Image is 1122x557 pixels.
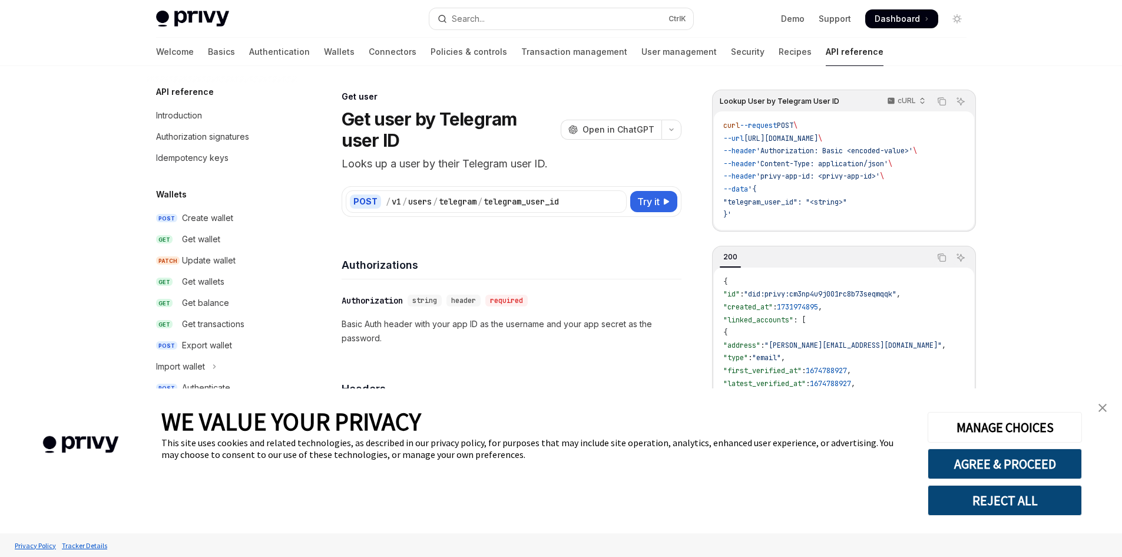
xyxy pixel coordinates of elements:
[637,195,660,209] span: Try it
[582,124,654,136] span: Open in ChatGPT
[342,91,681,103] div: Get user
[826,38,883,66] a: API reference
[723,302,773,312] span: "created_at"
[744,134,818,143] span: [URL][DOMAIN_NAME]
[431,38,507,66] a: Policies & controls
[953,250,968,265] button: Ask AI
[156,360,205,374] div: Import wallet
[484,196,559,207] div: telegram_user_id
[147,314,297,335] a: GETGet transactions
[720,250,741,264] div: 200
[561,120,661,140] button: Open in ChatGPT
[182,211,233,225] div: Create wallet
[723,184,748,194] span: --data
[1091,396,1114,420] a: close banner
[723,315,793,325] span: "linked_accounts"
[934,94,949,109] button: Copy the contents from the code block
[478,196,482,207] div: /
[818,302,822,312] span: ,
[342,156,681,172] p: Looks up a user by their Telegram user ID.
[156,320,173,329] span: GET
[806,379,810,388] span: :
[740,121,777,130] span: --request
[147,356,297,377] button: Toggle Import wallet section
[12,535,59,556] a: Privacy Policy
[182,317,244,331] div: Get transactions
[928,412,1082,443] button: MANAGE CHOICES
[756,172,880,181] span: 'privy-app-id: <privy-app-id>'
[880,172,884,181] span: \
[819,13,851,25] a: Support
[182,338,232,352] div: Export wallet
[793,121,797,130] span: \
[208,38,235,66] a: Basics
[156,11,229,27] img: light logo
[147,377,297,398] a: POSTAuthenticate
[249,38,310,66] a: Authentication
[781,13,805,25] a: Demo
[740,289,744,299] span: :
[156,235,173,244] span: GET
[898,96,916,106] p: cURL
[342,108,556,151] h1: Get user by Telegram user ID
[182,296,229,310] div: Get balance
[521,38,627,66] a: Transaction management
[723,277,727,286] span: {
[723,197,847,207] span: "telegram_user_id": "<string>"
[764,341,942,350] span: "[PERSON_NAME][EMAIL_ADDRESS][DOMAIN_NAME]"
[161,437,910,460] div: This site uses cookies and related technologies, as described in our privacy policy, for purposes...
[720,97,839,106] span: Lookup User by Telegram User ID
[147,292,297,314] a: GETGet balance
[802,366,806,375] span: :
[452,12,485,26] div: Search...
[723,121,740,130] span: curl
[182,381,230,395] div: Authenticate
[723,159,756,169] span: --header
[182,275,224,289] div: Get wallets
[386,196,390,207] div: /
[752,353,781,362] span: "email"
[59,535,110,556] a: Tracker Details
[156,384,177,393] span: POST
[888,159,892,169] span: \
[793,315,806,325] span: : [
[773,302,777,312] span: :
[156,278,173,286] span: GET
[928,449,1082,479] button: AGREE & PROCEED
[723,353,748,362] span: "type"
[723,379,806,388] span: "latest_verified_at"
[161,406,421,437] span: WE VALUE YOUR PRIVACY
[156,130,249,144] div: Authorization signatures
[881,91,931,111] button: cURL
[781,353,785,362] span: ,
[913,146,917,156] span: \
[818,134,822,143] span: \
[756,159,888,169] span: 'Content-Type: application/json'
[896,289,901,299] span: ,
[156,214,177,223] span: POST
[156,341,177,350] span: POST
[18,419,144,470] img: company logo
[1098,404,1107,412] img: close banner
[147,126,297,147] a: Authorization signatures
[402,196,407,207] div: /
[723,146,756,156] span: --header
[451,296,476,305] span: header
[810,379,851,388] span: 1674788927
[847,366,851,375] span: ,
[806,366,847,375] span: 1674788927
[748,353,752,362] span: :
[485,295,528,306] div: required
[182,253,236,268] div: Update wallet
[723,172,756,181] span: --header
[630,191,677,212] button: Try it
[948,9,967,28] button: Toggle dark mode
[392,196,401,207] div: v1
[429,8,693,29] button: Open search
[369,38,416,66] a: Connectors
[156,85,214,99] h5: API reference
[723,134,744,143] span: --url
[156,38,194,66] a: Welcome
[156,151,229,165] div: Idempotency keys
[851,379,855,388] span: ,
